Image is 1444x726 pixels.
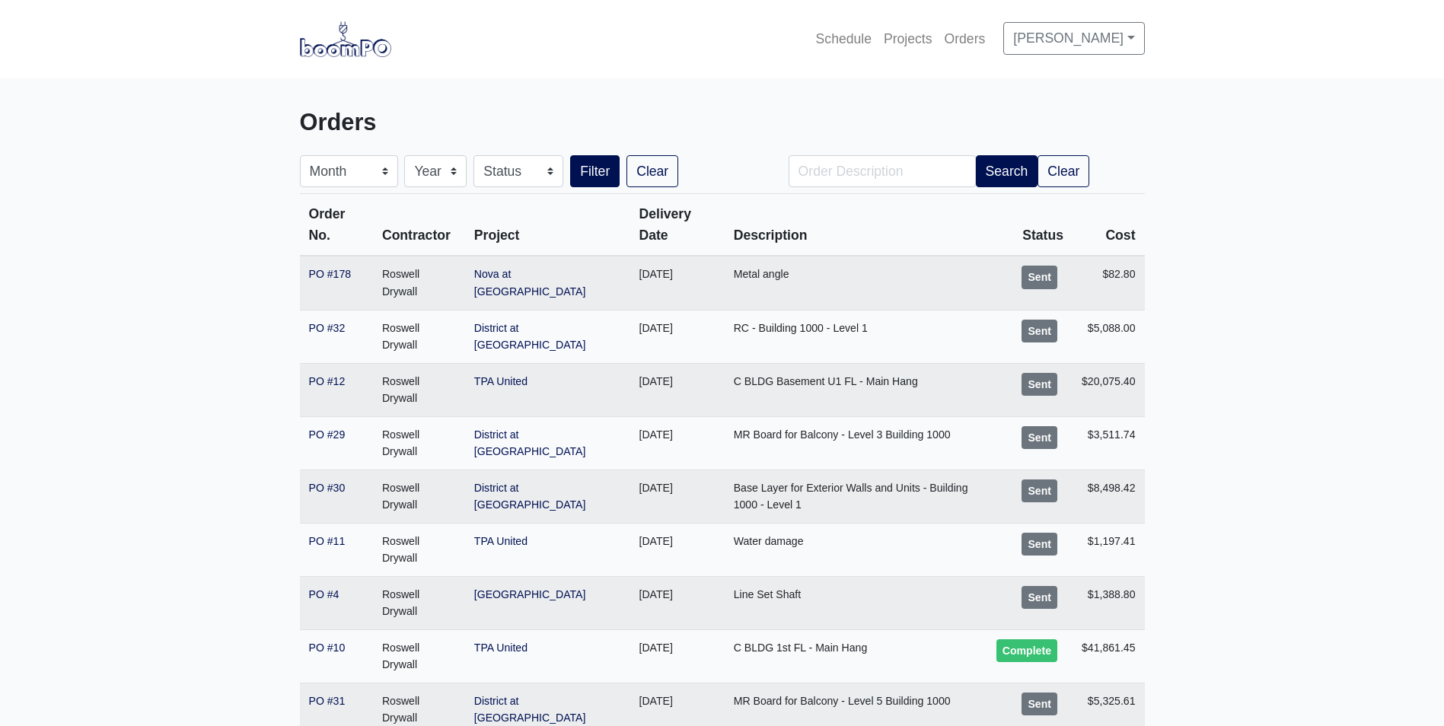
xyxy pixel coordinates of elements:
div: Sent [1022,693,1057,715]
a: PO #12 [309,375,346,387]
a: Projects [878,22,939,56]
div: Sent [1022,426,1057,449]
a: PO #178 [309,268,352,280]
td: C BLDG Basement U1 FL - Main Hang [725,363,987,416]
th: Project [465,194,630,256]
td: Roswell Drywall [373,629,465,683]
td: Roswell Drywall [373,523,465,576]
h3: Orders [300,109,711,137]
div: Sent [1022,533,1057,556]
td: [DATE] [630,416,725,470]
td: Roswell Drywall [373,470,465,523]
button: Filter [570,155,620,187]
a: Schedule [810,22,878,56]
a: PO #32 [309,322,346,334]
a: District at [GEOGRAPHIC_DATA] [474,482,586,511]
td: Roswell Drywall [373,576,465,629]
td: [DATE] [630,576,725,629]
div: Sent [1022,586,1057,609]
a: Nova at [GEOGRAPHIC_DATA] [474,268,586,298]
a: PO #30 [309,482,346,494]
td: MR Board for Balcony - Level 3 Building 1000 [725,416,987,470]
td: $8,498.42 [1073,470,1145,523]
a: PO #10 [309,642,346,654]
td: $41,861.45 [1073,629,1145,683]
a: Clear [1038,155,1089,187]
td: $1,197.41 [1073,523,1145,576]
td: [DATE] [630,256,725,310]
td: $20,075.40 [1073,363,1145,416]
th: Cost [1073,194,1145,256]
a: TPA United [474,535,528,547]
button: Search [976,155,1038,187]
th: Contractor [373,194,465,256]
a: [GEOGRAPHIC_DATA] [474,588,586,600]
div: Sent [1022,479,1057,502]
a: TPA United [474,642,528,654]
a: District at [GEOGRAPHIC_DATA] [474,322,586,352]
a: District at [GEOGRAPHIC_DATA] [474,428,586,458]
a: PO #31 [309,695,346,707]
a: Orders [939,22,992,56]
a: [PERSON_NAME] [1003,22,1144,54]
td: [DATE] [630,363,725,416]
td: Roswell Drywall [373,363,465,416]
a: TPA United [474,375,528,387]
td: [DATE] [630,523,725,576]
td: C BLDG 1st FL - Main Hang [725,629,987,683]
th: Delivery Date [630,194,725,256]
div: Sent [1022,373,1057,396]
td: [DATE] [630,310,725,363]
td: RC - Building 1000 - Level 1 [725,310,987,363]
a: PO #29 [309,428,346,441]
td: Roswell Drywall [373,416,465,470]
td: $82.80 [1073,256,1145,310]
td: Roswell Drywall [373,310,465,363]
th: Description [725,194,987,256]
td: Metal angle [725,256,987,310]
td: [DATE] [630,470,725,523]
td: Line Set Shaft [725,576,987,629]
a: District at [GEOGRAPHIC_DATA] [474,695,586,724]
div: Sent [1022,266,1057,288]
a: Clear [626,155,678,187]
td: $1,388.80 [1073,576,1145,629]
td: [DATE] [630,629,725,683]
th: Order No. [300,194,373,256]
td: $3,511.74 [1073,416,1145,470]
td: $5,088.00 [1073,310,1145,363]
div: Complete [996,639,1057,662]
div: Sent [1022,320,1057,342]
a: PO #11 [309,535,346,547]
td: Base Layer for Exterior Walls and Units - Building 1000 - Level 1 [725,470,987,523]
img: boomPO [300,21,391,56]
a: PO #4 [309,588,339,600]
input: Order Description [789,155,976,187]
td: Water damage [725,523,987,576]
th: Status [987,194,1073,256]
td: Roswell Drywall [373,256,465,310]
